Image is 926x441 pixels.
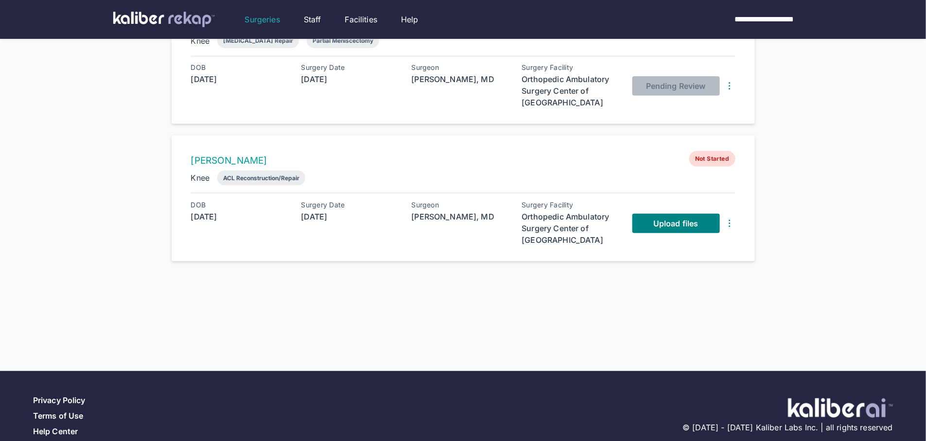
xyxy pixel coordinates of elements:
[191,64,288,71] div: DOB
[788,398,893,418] img: ATj1MI71T5jDAAAAAElFTkSuQmCC
[345,14,378,25] a: Facilities
[304,14,321,25] a: Staff
[412,73,509,85] div: [PERSON_NAME], MD
[191,155,267,166] a: [PERSON_NAME]
[646,81,705,91] span: Pending Review
[33,395,85,405] a: Privacy Policy
[724,218,735,229] img: DotsThreeVertical.31cb0eda.svg
[412,64,509,71] div: Surgeon
[412,201,509,209] div: Surgeon
[223,174,299,182] div: ACL Reconstruction/Repair
[522,201,619,209] div: Surgery Facility
[522,73,619,108] div: Orthopedic Ambulatory Surgery Center of [GEOGRAPHIC_DATA]
[191,172,210,184] div: Knee
[33,411,83,421] a: Terms of Use
[301,73,399,85] div: [DATE]
[191,73,288,85] div: [DATE]
[653,219,698,228] span: Upload files
[522,64,619,71] div: Surgery Facility
[412,211,509,222] div: [PERSON_NAME], MD
[313,37,373,44] div: Partial Meniscectomy
[113,12,215,27] img: kaliber labs logo
[724,80,735,92] img: DotsThreeVertical.31cb0eda.svg
[191,35,210,47] div: Knee
[301,201,399,209] div: Surgery Date
[632,76,720,96] button: Pending Review
[522,211,619,246] div: Orthopedic Ambulatory Surgery Center of [GEOGRAPHIC_DATA]
[33,426,78,436] a: Help Center
[401,14,419,25] a: Help
[191,201,288,209] div: DOB
[301,211,399,222] div: [DATE]
[682,422,893,433] span: © [DATE] - [DATE] Kaliber Labs Inc. | all rights reserved
[223,37,293,44] div: [MEDICAL_DATA] Repair
[301,64,399,71] div: Surgery Date
[191,211,288,222] div: [DATE]
[689,151,735,167] span: Not Started
[245,14,280,25] a: Surgeries
[632,214,720,233] a: Upload files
